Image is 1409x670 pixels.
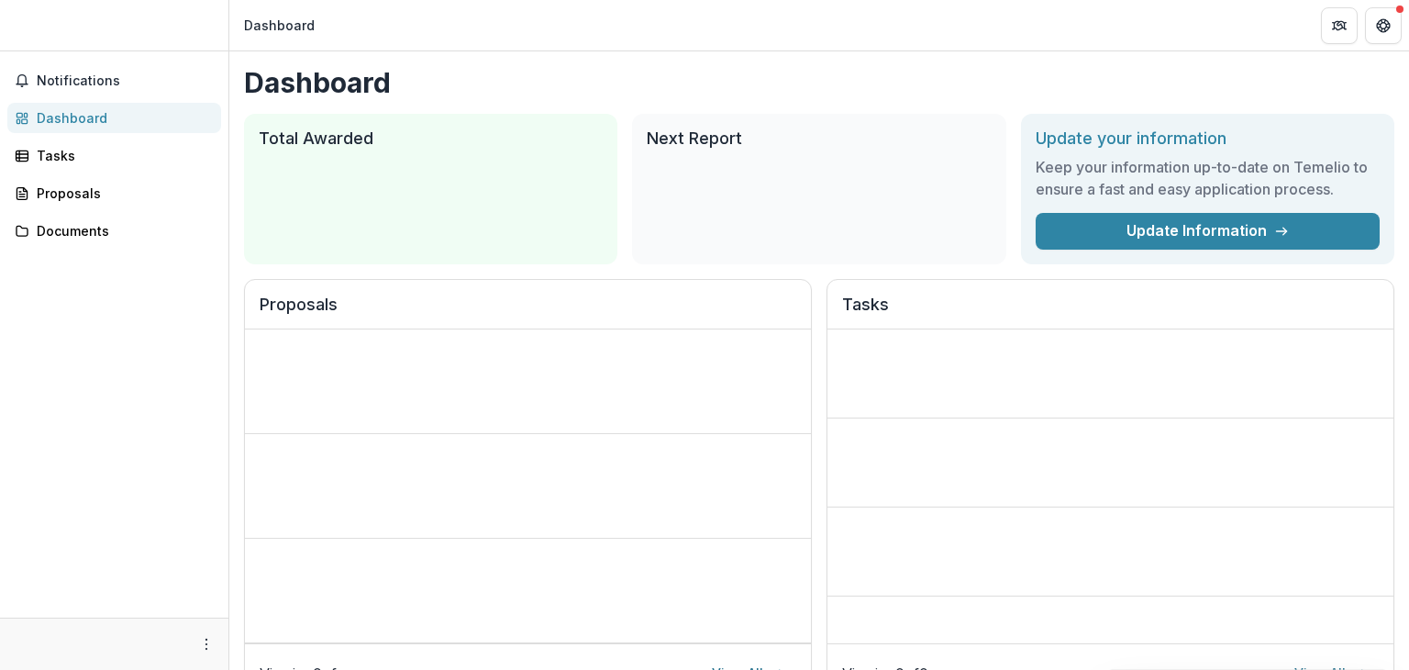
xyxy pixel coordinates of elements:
div: Tasks [37,146,206,165]
h2: Proposals [260,295,796,329]
a: Documents [7,216,221,246]
a: Proposals [7,178,221,208]
button: More [195,633,217,655]
h3: Keep your information up-to-date on Temelio to ensure a fast and easy application process. [1036,156,1380,200]
h2: Total Awarded [259,128,603,149]
a: Dashboard [7,103,221,133]
h2: Update your information [1036,128,1380,149]
button: Get Help [1365,7,1402,44]
h1: Dashboard [244,66,1394,99]
div: Dashboard [37,108,206,128]
div: Proposals [37,184,206,203]
h2: Next Report [647,128,991,149]
a: Update Information [1036,213,1380,250]
a: Tasks [7,140,221,171]
button: Partners [1321,7,1358,44]
span: Notifications [37,73,214,89]
div: Documents [37,221,206,240]
div: Dashboard [244,16,315,35]
h2: Tasks [842,295,1379,329]
nav: breadcrumb [237,12,322,39]
button: Notifications [7,66,221,95]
